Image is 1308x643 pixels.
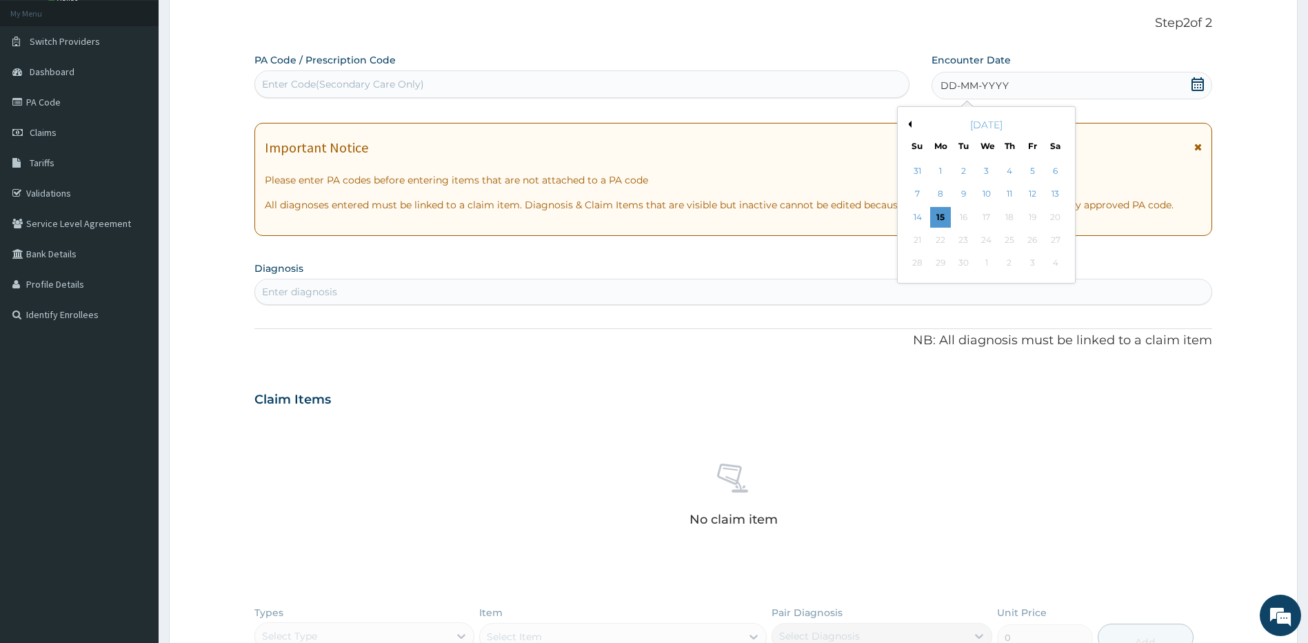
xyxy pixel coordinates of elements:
h1: Important Notice [265,140,368,155]
p: Please enter PA codes before entering items that are not attached to a PA code [265,173,1203,187]
span: Dashboard [30,66,74,78]
div: Su [912,140,923,152]
p: No claim item [690,513,778,526]
div: Fr [1027,140,1038,152]
div: Not available Sunday, September 28th, 2025 [907,253,928,274]
label: Encounter Date [932,53,1011,67]
div: Enter diagnosis [262,285,337,299]
div: Choose Friday, September 5th, 2025 [1022,161,1043,181]
div: Choose Sunday, September 14th, 2025 [907,207,928,228]
div: We [980,140,992,152]
div: Choose Saturday, September 13th, 2025 [1045,184,1066,205]
div: Choose Wednesday, September 10th, 2025 [976,184,997,205]
div: Not available Friday, October 3rd, 2025 [1022,253,1043,274]
span: Tariffs [30,157,54,169]
div: Choose Thursday, September 4th, 2025 [999,161,1020,181]
div: Not available Friday, September 19th, 2025 [1022,207,1043,228]
div: month 2025-09 [906,160,1067,275]
div: Not available Monday, September 22nd, 2025 [930,230,951,250]
div: Not available Wednesday, October 1st, 2025 [976,253,997,274]
label: Diagnosis [254,261,303,275]
div: Not available Wednesday, September 17th, 2025 [976,207,997,228]
div: Choose Tuesday, September 9th, 2025 [953,184,974,205]
div: Not available Tuesday, September 30th, 2025 [953,253,974,274]
div: Not available Friday, September 26th, 2025 [1022,230,1043,250]
p: Step 2 of 2 [254,16,1213,31]
span: DD-MM-YYYY [940,79,1009,92]
div: Not available Saturday, September 27th, 2025 [1045,230,1066,250]
div: Chat with us now [72,77,232,95]
div: Not available Tuesday, September 16th, 2025 [953,207,974,228]
div: Sa [1050,140,1062,152]
div: Not available Saturday, October 4th, 2025 [1045,253,1066,274]
span: Switch Providers [30,35,100,48]
div: Choose Sunday, August 31st, 2025 [907,161,928,181]
div: Not available Saturday, September 20th, 2025 [1045,207,1066,228]
div: Minimize live chat window [226,7,259,40]
div: Not available Thursday, September 25th, 2025 [999,230,1020,250]
div: Choose Thursday, September 11th, 2025 [999,184,1020,205]
div: Choose Monday, September 1st, 2025 [930,161,951,181]
p: All diagnoses entered must be linked to a claim item. Diagnosis & Claim Items that are visible bu... [265,198,1203,212]
span: We're online! [80,174,190,313]
button: Previous Month [905,121,912,128]
img: d_794563401_company_1708531726252_794563401 [26,69,56,103]
div: Choose Friday, September 12th, 2025 [1022,184,1043,205]
div: Not available Monday, September 29th, 2025 [930,253,951,274]
div: Not available Thursday, October 2nd, 2025 [999,253,1020,274]
div: Choose Saturday, September 6th, 2025 [1045,161,1066,181]
div: Not available Tuesday, September 23rd, 2025 [953,230,974,250]
div: Choose Tuesday, September 2nd, 2025 [953,161,974,181]
div: Not available Sunday, September 21st, 2025 [907,230,928,250]
h3: Claim Items [254,393,331,408]
div: Not available Thursday, September 18th, 2025 [999,207,1020,228]
div: Tu [958,140,969,152]
div: Enter Code(Secondary Care Only) [262,77,424,91]
div: Th [1004,140,1016,152]
div: [DATE] [903,118,1069,132]
p: NB: All diagnosis must be linked to a claim item [254,332,1213,350]
div: Choose Wednesday, September 3rd, 2025 [976,161,997,181]
div: Not available Wednesday, September 24th, 2025 [976,230,997,250]
div: Choose Monday, September 15th, 2025 [930,207,951,228]
div: Choose Monday, September 8th, 2025 [930,184,951,205]
div: Choose Sunday, September 7th, 2025 [907,184,928,205]
div: Mo [934,140,946,152]
span: Claims [30,126,57,139]
label: PA Code / Prescription Code [254,53,396,67]
textarea: Type your message and hit 'Enter' [7,377,263,425]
